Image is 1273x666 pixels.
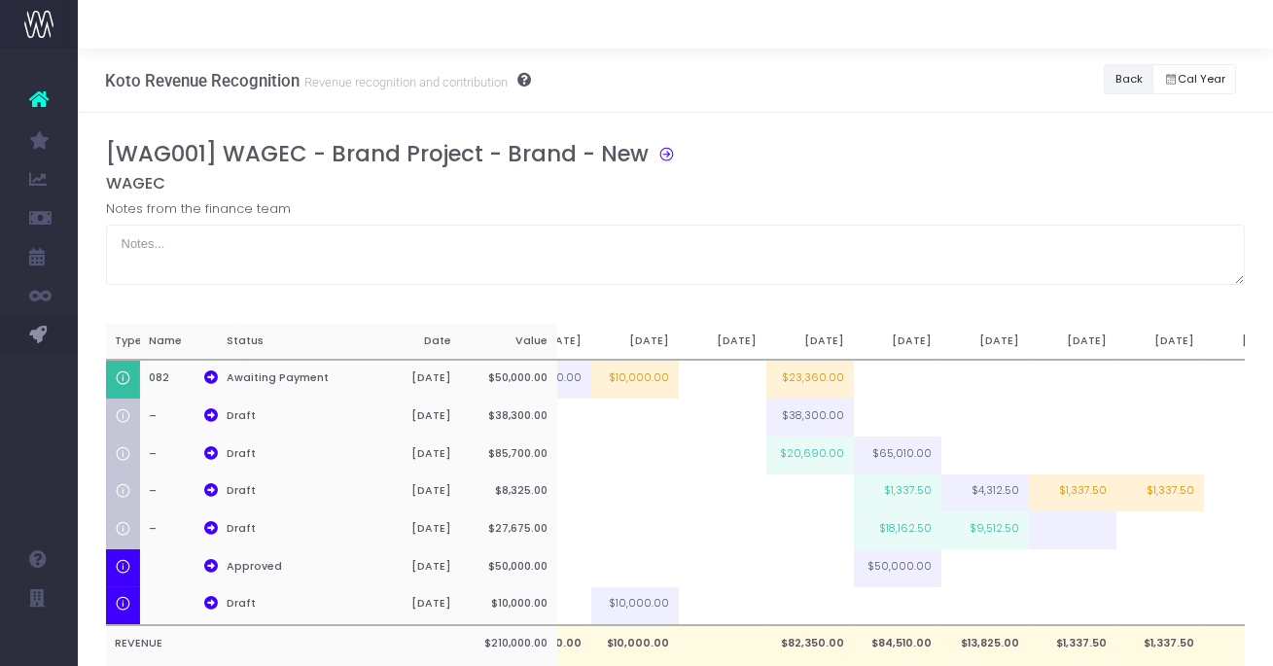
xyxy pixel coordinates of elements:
th: – [140,399,228,437]
th: – [140,474,228,512]
label: Notes from the finance team [106,199,291,219]
th: [DATE] [364,474,461,512]
th: Draft [218,587,364,626]
button: Cal Year [1152,64,1236,94]
td: $10,000.00 [591,625,679,661]
th: 082 [140,360,228,399]
th: $50,000.00 [461,360,558,399]
th: $85,700.00 [461,437,558,474]
td: $9,512.50 [941,511,1029,549]
td: $84,510.00 [854,625,941,661]
th: [DATE] [364,437,461,474]
th: $38,300.00 [461,399,558,437]
th: [DATE] [941,324,1029,361]
td: $50,000.00 [854,549,941,587]
th: $210,000.00 [461,625,558,661]
td: $65,010.00 [854,437,941,474]
td: $23,360.00 [766,360,854,399]
th: Name [140,324,228,361]
th: – [140,511,228,549]
td: $1,337.50 [1029,625,1116,661]
th: [DATE] [1029,324,1116,361]
h3: [WAG001] WAGEC - Brand Project - Brand - New [106,141,649,167]
td: $1,337.50 [1029,474,1116,512]
div: Small button group [1152,59,1246,99]
td: $38,300.00 [766,399,854,437]
th: [DATE] [364,511,461,549]
th: REVENUE [106,625,500,661]
th: [DATE] [364,549,461,587]
th: Approved [218,549,364,587]
th: [DATE] [854,324,941,361]
th: Value [461,324,558,361]
th: Draft [218,399,364,437]
th: Draft [218,511,364,549]
th: $10,000.00 [461,587,558,626]
h3: Koto Revenue Recognition [105,71,531,90]
button: Back [1104,64,1153,94]
th: [DATE] [591,324,679,361]
td: $20,690.00 [766,437,854,474]
th: $50,000.00 [461,549,558,587]
th: [DATE] [766,324,854,361]
th: Status [218,324,364,361]
th: Type [106,324,140,361]
td: $10,000.00 [591,587,679,626]
td: $82,350.00 [766,625,854,661]
th: Awaiting Payment [218,360,364,399]
td: $13,825.00 [941,625,1029,661]
h5: WAGEC [106,174,1246,193]
th: Date [364,324,461,361]
th: – [140,437,228,474]
th: [DATE] [1116,324,1204,361]
img: images/default_profile_image.png [24,627,53,656]
th: Draft [218,474,364,512]
th: [DATE] [679,324,766,361]
td: $18,162.50 [854,511,941,549]
td: $4,312.50 [941,474,1029,512]
th: [DATE] [364,587,461,626]
small: Revenue recognition and contribution [300,71,508,90]
th: $27,675.00 [461,511,558,549]
td: $1,337.50 [854,474,941,512]
td: $10,000.00 [591,360,679,399]
th: [DATE] [364,399,461,437]
td: $1,337.50 [1116,625,1204,661]
th: Draft [218,437,364,474]
th: [DATE] [364,360,461,399]
th: $8,325.00 [461,474,558,512]
td: $1,337.50 [1116,474,1204,512]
